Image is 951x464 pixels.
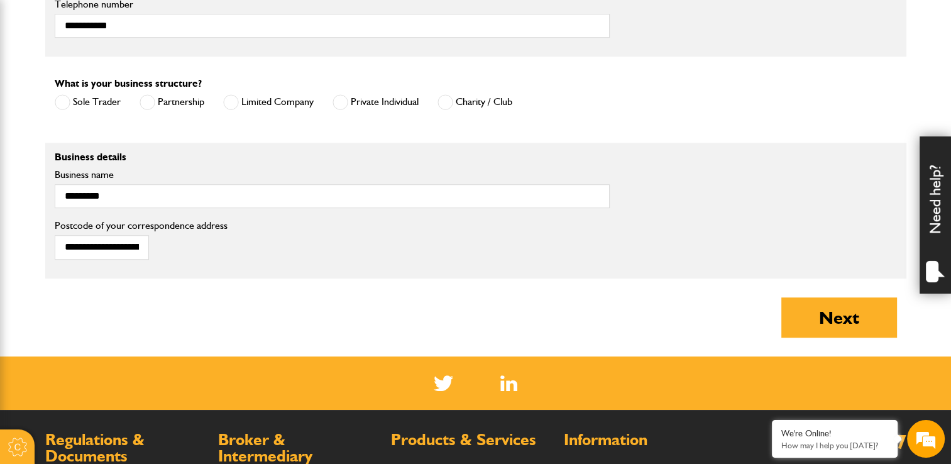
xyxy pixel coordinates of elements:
a: LinkedIn [500,375,517,391]
h2: Broker & Intermediary [218,432,378,464]
div: Need help? [920,136,951,294]
label: Private Individual [333,94,419,110]
img: Twitter [434,375,453,391]
img: Linked In [500,375,517,391]
label: Business name [55,170,610,180]
div: Minimize live chat window [206,6,236,36]
textarea: Type your message and hit 'Enter' [16,228,229,355]
p: Business details [55,152,610,162]
input: Enter your last name [16,116,229,144]
em: Start Chat [171,365,228,382]
img: d_20077148190_company_1631870298795_20077148190 [21,70,53,87]
label: What is your business structure? [55,79,202,89]
div: We're Online! [781,428,888,439]
button: Next [781,297,897,338]
h2: Products & Services [391,432,551,448]
label: Sole Trader [55,94,121,110]
label: Charity / Club [437,94,512,110]
input: Enter your phone number [16,191,229,218]
p: How may I help you today? [781,441,888,450]
label: Postcode of your correspondence address [55,221,246,231]
label: Limited Company [223,94,314,110]
h2: Regulations & Documents [45,432,206,464]
h2: Information [564,432,724,448]
input: Enter your email address [16,153,229,181]
div: Chat with us now [65,70,211,87]
label: Partnership [140,94,204,110]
